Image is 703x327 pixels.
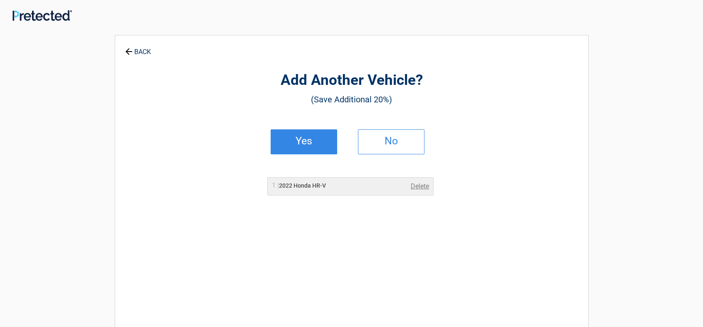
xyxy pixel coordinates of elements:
[12,10,72,21] img: Main Logo
[272,181,326,190] h2: 2022 Honda HR-V
[272,181,279,189] span: 1 |
[279,138,328,144] h2: Yes
[411,181,429,191] a: Delete
[161,71,543,90] h2: Add Another Vehicle?
[161,92,543,107] h3: (Save Additional 20%)
[367,138,416,144] h2: No
[123,41,153,55] a: BACK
